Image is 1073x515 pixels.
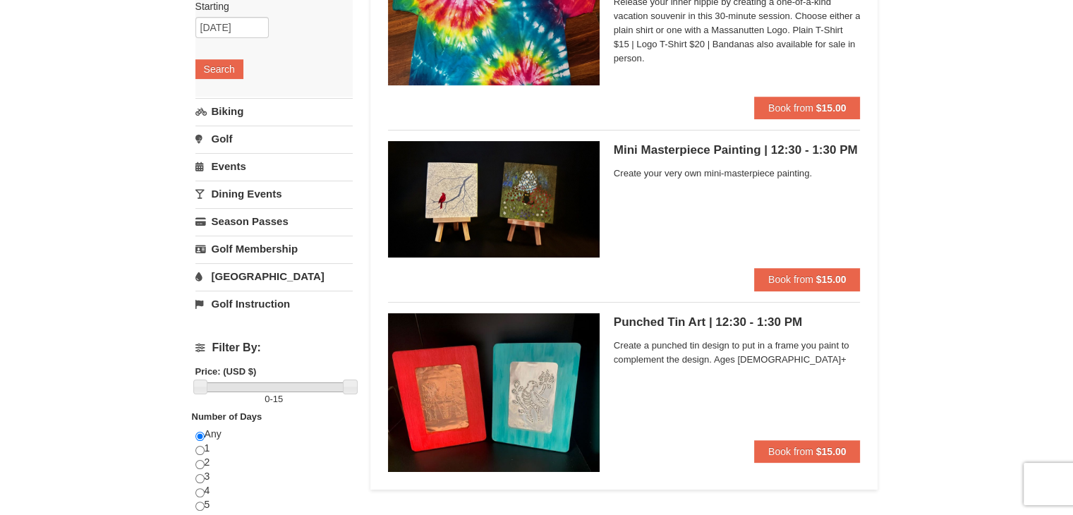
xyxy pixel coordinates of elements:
img: 6619869-1399-a357e133.jpg [388,313,600,472]
strong: Number of Days [192,411,262,422]
strong: Price: (USD $) [195,366,257,377]
label: - [195,392,353,406]
a: Season Passes [195,208,353,234]
span: Book from [768,446,813,457]
span: 15 [273,394,283,404]
span: Create a punched tin design to put in a frame you paint to complement the design. Ages [DEMOGRAPH... [614,339,861,367]
button: Book from $15.00 [754,440,861,463]
a: Events [195,153,353,179]
h4: Filter By: [195,341,353,354]
a: Biking [195,98,353,124]
a: Golf Instruction [195,291,353,317]
button: Search [195,59,243,79]
strong: $15.00 [816,102,847,114]
span: Create your very own mini-masterpiece painting. [614,166,861,181]
h5: Punched Tin Art | 12:30 - 1:30 PM [614,315,861,329]
strong: $15.00 [816,274,847,285]
img: 6619869-1756-9fb04209.png [388,141,600,257]
a: Dining Events [195,181,353,207]
span: Book from [768,274,813,285]
span: 0 [265,394,269,404]
strong: $15.00 [816,446,847,457]
a: [GEOGRAPHIC_DATA] [195,263,353,289]
span: Book from [768,102,813,114]
a: Golf [195,126,353,152]
button: Book from $15.00 [754,97,861,119]
a: Golf Membership [195,236,353,262]
h5: Mini Masterpiece Painting | 12:30 - 1:30 PM [614,143,861,157]
button: Book from $15.00 [754,268,861,291]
